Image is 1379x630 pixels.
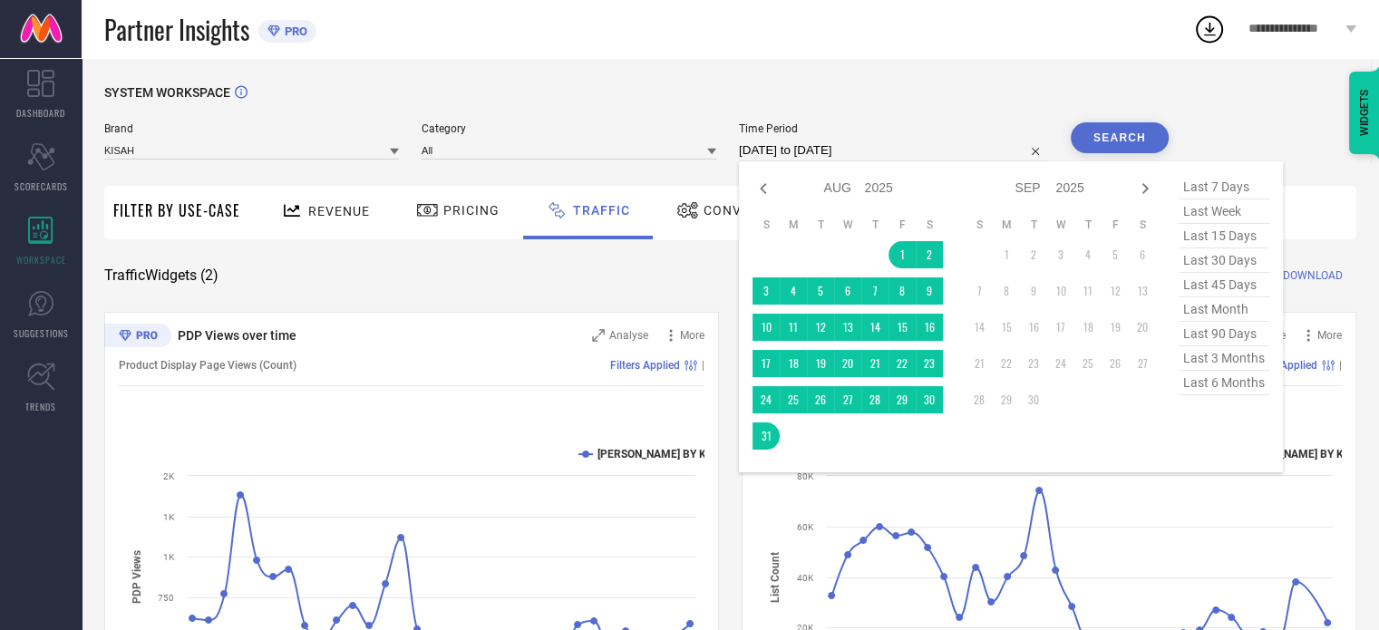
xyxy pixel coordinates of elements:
span: Category [422,122,716,135]
span: SUGGESTIONS [14,326,69,340]
div: Next month [1134,178,1156,199]
th: Saturday [916,218,943,232]
span: last month [1179,297,1269,322]
td: Fri Sep 26 2025 [1102,350,1129,377]
td: Mon Sep 15 2025 [993,314,1020,341]
td: Tue Sep 02 2025 [1020,241,1047,268]
div: Premium [104,324,171,351]
td: Mon Aug 18 2025 [780,350,807,377]
tspan: List Count [769,551,782,602]
td: Thu Sep 18 2025 [1074,314,1102,341]
span: PDP Views over time [178,328,296,343]
td: Fri Aug 01 2025 [889,241,916,268]
th: Friday [889,218,916,232]
td: Wed Sep 10 2025 [1047,277,1074,305]
span: last 90 days [1179,322,1269,346]
span: Pricing [443,203,500,218]
td: Wed Aug 13 2025 [834,314,861,341]
span: Conversion [704,203,791,218]
td: Thu Aug 21 2025 [861,350,889,377]
td: Tue Sep 30 2025 [1020,386,1047,413]
span: More [1317,329,1342,342]
span: SCORECARDS [15,179,68,193]
span: last 15 days [1179,224,1269,248]
text: [PERSON_NAME] BY KISAH [597,448,731,460]
span: SYSTEM WORKSPACE [104,85,230,100]
span: last 3 months [1179,346,1269,371]
td: Thu Aug 14 2025 [861,314,889,341]
text: 40K [797,573,814,583]
span: DOWNLOAD [1283,267,1343,285]
span: Partner Insights [104,11,249,48]
span: DASHBOARD [16,106,65,120]
td: Sat Aug 16 2025 [916,314,943,341]
svg: Zoom [592,329,605,342]
text: [PERSON_NAME] BY KISAH [1235,448,1368,460]
span: last week [1179,199,1269,224]
td: Tue Aug 19 2025 [807,350,834,377]
td: Fri Aug 08 2025 [889,277,916,305]
td: Fri Aug 29 2025 [889,386,916,413]
td: Mon Aug 04 2025 [780,277,807,305]
td: Tue Aug 12 2025 [807,314,834,341]
td: Sun Sep 07 2025 [966,277,993,305]
span: PRO [280,24,307,38]
span: Analyse [609,329,648,342]
tspan: PDP Views [131,550,143,604]
div: Open download list [1193,13,1226,45]
td: Fri Aug 22 2025 [889,350,916,377]
input: Select time period [739,140,1048,161]
span: Time Period [739,122,1048,135]
td: Sat Sep 27 2025 [1129,350,1156,377]
td: Mon Sep 29 2025 [993,386,1020,413]
text: 60K [797,522,814,532]
td: Sat Aug 23 2025 [916,350,943,377]
span: Brand [104,122,399,135]
td: Fri Sep 19 2025 [1102,314,1129,341]
td: Sat Sep 13 2025 [1129,277,1156,305]
span: last 7 days [1179,175,1269,199]
td: Sat Aug 30 2025 [916,386,943,413]
td: Sun Aug 17 2025 [753,350,780,377]
th: Monday [993,218,1020,232]
td: Tue Aug 05 2025 [807,277,834,305]
th: Sunday [966,218,993,232]
th: Wednesday [1047,218,1074,232]
td: Tue Sep 23 2025 [1020,350,1047,377]
td: Sat Aug 09 2025 [916,277,943,305]
th: Wednesday [834,218,861,232]
td: Wed Sep 03 2025 [1047,241,1074,268]
td: Mon Aug 25 2025 [780,386,807,413]
th: Thursday [1074,218,1102,232]
th: Saturday [1129,218,1156,232]
td: Mon Sep 01 2025 [993,241,1020,268]
td: Wed Aug 27 2025 [834,386,861,413]
td: Wed Aug 20 2025 [834,350,861,377]
td: Sun Aug 31 2025 [753,422,780,450]
text: 1K [163,512,175,522]
text: 80K [797,471,814,481]
td: Fri Aug 15 2025 [889,314,916,341]
td: Sun Aug 03 2025 [753,277,780,305]
th: Thursday [861,218,889,232]
span: Filters Applied [610,359,680,372]
th: Monday [780,218,807,232]
td: Sun Aug 10 2025 [753,314,780,341]
span: last 30 days [1179,248,1269,273]
span: More [680,329,704,342]
text: 2K [163,471,175,481]
td: Wed Aug 06 2025 [834,277,861,305]
td: Fri Sep 05 2025 [1102,241,1129,268]
td: Sat Aug 02 2025 [916,241,943,268]
td: Mon Sep 08 2025 [993,277,1020,305]
td: Tue Sep 16 2025 [1020,314,1047,341]
td: Sun Sep 21 2025 [966,350,993,377]
span: TRENDS [25,400,56,413]
td: Tue Aug 26 2025 [807,386,834,413]
td: Sun Aug 24 2025 [753,386,780,413]
td: Sun Sep 28 2025 [966,386,993,413]
th: Sunday [753,218,780,232]
td: Thu Aug 28 2025 [861,386,889,413]
td: Tue Sep 09 2025 [1020,277,1047,305]
td: Thu Sep 04 2025 [1074,241,1102,268]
